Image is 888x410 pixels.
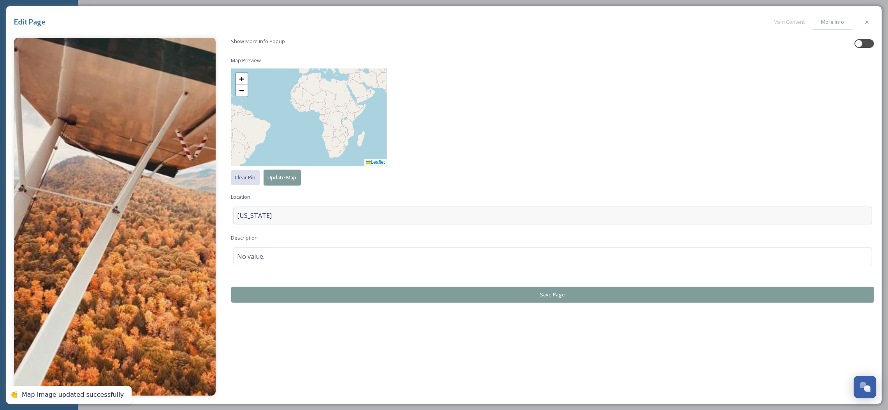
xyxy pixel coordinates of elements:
a: Zoom out [236,85,248,96]
button: Open Chat [854,376,876,398]
span: More Info [821,18,844,26]
button: Update Map [264,170,301,186]
div: 👏 [10,391,18,399]
span: Map Preview [231,57,261,64]
a: Zoom in [236,73,248,85]
a: Leaflet [366,159,385,165]
span: Main Content [774,18,805,26]
span: − [239,86,244,95]
h3: Edit Page [14,16,46,28]
span: [US_STATE] [237,211,272,220]
span: Location [231,193,251,201]
span: Description [231,234,258,242]
img: 55aa2cf3-6494-497e-b2f5-9cfddb15fb8f.jpg [14,38,216,396]
span: No value. [237,252,265,261]
span: + [239,74,244,84]
span: Show More Info Popup [231,38,285,45]
div: Map image updated successfully [22,391,124,399]
button: Save Page [231,287,874,303]
button: Clear Pin [231,170,260,185]
span: Update Map [268,174,297,181]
